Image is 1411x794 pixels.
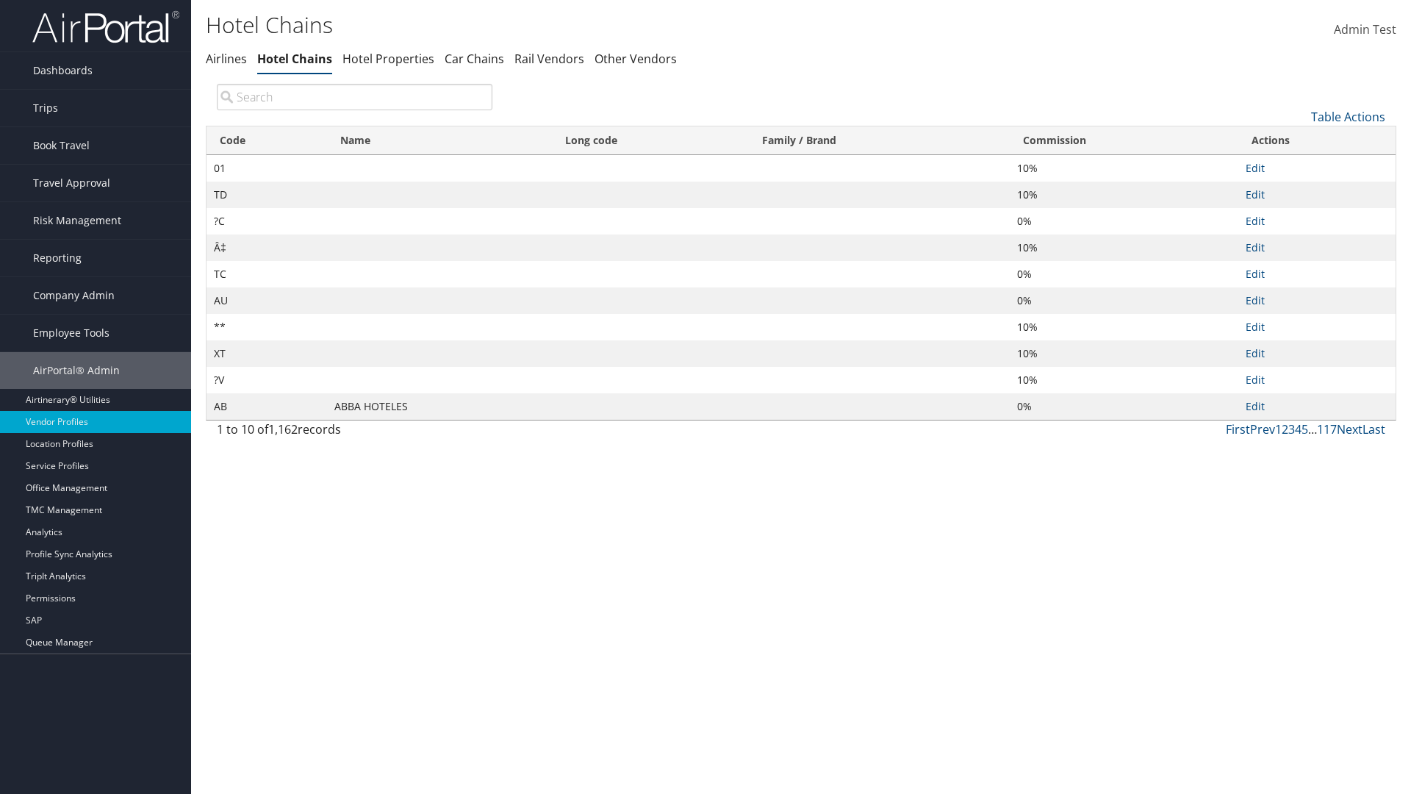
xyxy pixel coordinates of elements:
[1246,320,1265,334] a: Edit
[32,10,179,44] img: airportal-logo.png
[1334,21,1396,37] span: Admin Test
[327,126,552,155] th: Name: activate to sort column descending
[207,126,327,155] th: Code: activate to sort column ascending
[1308,421,1317,437] span: …
[1246,240,1265,254] a: Edit
[206,51,247,67] a: Airlines
[1010,314,1238,340] td: 10%
[207,393,327,420] td: AB
[207,367,327,393] td: ?V
[1246,187,1265,201] a: Edit
[33,277,115,314] span: Company Admin
[1337,421,1362,437] a: Next
[1246,293,1265,307] a: Edit
[749,126,1010,155] th: Family / Brand: activate to sort column ascending
[514,51,584,67] a: Rail Vendors
[595,51,677,67] a: Other Vendors
[1010,393,1238,420] td: 0%
[1311,109,1385,125] a: Table Actions
[207,287,327,314] td: AU
[1226,421,1250,437] a: First
[1010,367,1238,393] td: 10%
[33,202,121,239] span: Risk Management
[33,240,82,276] span: Reporting
[327,393,552,420] td: ABBA HOTELES
[33,90,58,126] span: Trips
[206,10,999,40] h1: Hotel Chains
[1010,340,1238,367] td: 10%
[33,52,93,89] span: Dashboards
[207,261,327,287] td: TC
[1246,373,1265,387] a: Edit
[1288,421,1295,437] a: 3
[1334,7,1396,53] a: Admin Test
[1246,161,1265,175] a: Edit
[1010,208,1238,235] td: 0%
[1362,421,1385,437] a: Last
[1282,421,1288,437] a: 2
[217,421,492,446] div: 1 to 10 of records
[445,51,504,67] a: Car Chains
[33,352,120,389] span: AirPortal® Admin
[1010,261,1238,287] td: 0%
[1246,214,1265,228] a: Edit
[1246,346,1265,360] a: Edit
[1275,421,1282,437] a: 1
[1302,421,1308,437] a: 5
[1010,287,1238,314] td: 0%
[552,126,749,155] th: Long code: activate to sort column ascending
[207,235,327,261] td: Â‡
[342,51,434,67] a: Hotel Properties
[268,421,298,437] span: 1,162
[207,340,327,367] td: XT
[1010,126,1238,155] th: Commission: activate to sort column ascending
[1246,267,1265,281] a: Edit
[1246,399,1265,413] a: Edit
[33,127,90,164] span: Book Travel
[257,51,332,67] a: Hotel Chains
[1250,421,1275,437] a: Prev
[1010,235,1238,261] td: 10%
[1238,126,1396,155] th: Actions
[217,84,492,110] input: Search
[33,315,109,351] span: Employee Tools
[1010,155,1238,182] td: 10%
[207,208,327,235] td: ?C
[1317,421,1337,437] a: 117
[207,182,327,208] td: TD
[207,155,327,182] td: 01
[33,165,110,201] span: Travel Approval
[1295,421,1302,437] a: 4
[1010,182,1238,208] td: 10%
